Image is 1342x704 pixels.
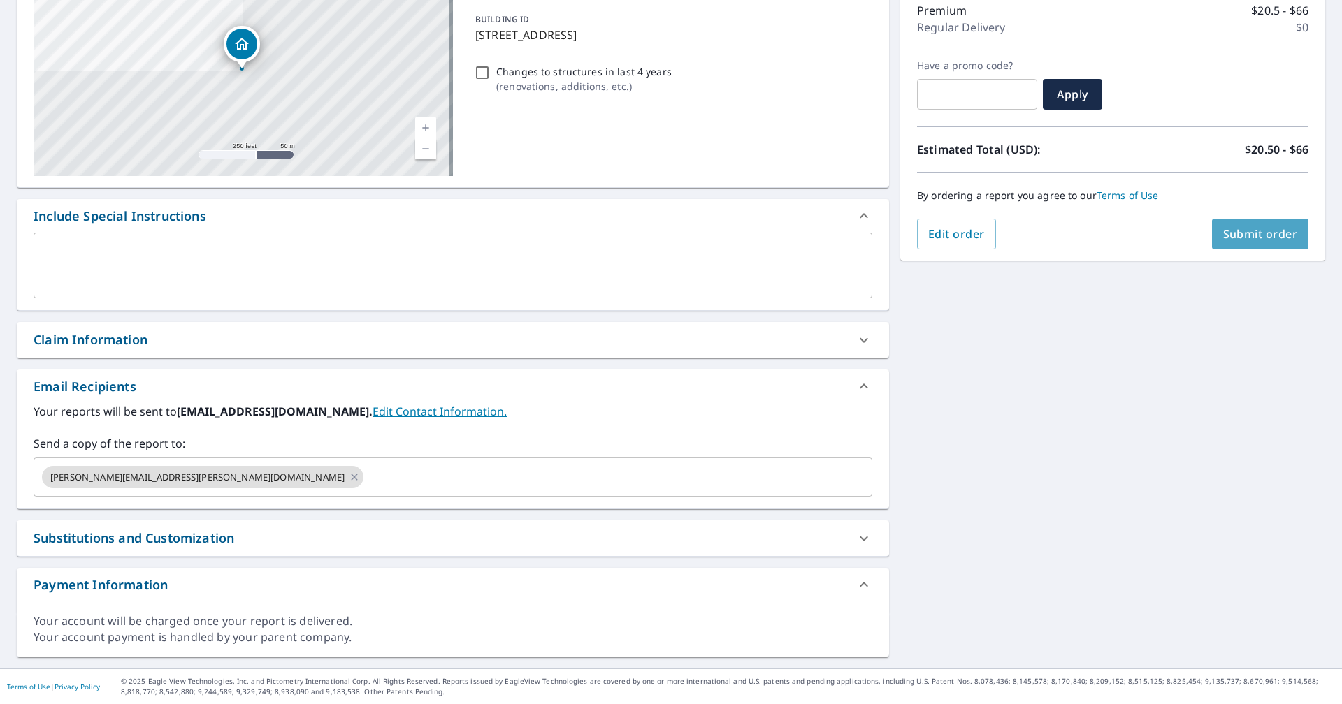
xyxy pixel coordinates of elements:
[42,466,363,488] div: [PERSON_NAME][EMAIL_ADDRESS][PERSON_NAME][DOMAIN_NAME]
[917,141,1113,158] p: Estimated Total (USD):
[224,26,260,69] div: Dropped pin, building 1, Residential property, 701 Stoney Crk W Nellysford, VA 22958
[917,59,1037,72] label: Have a promo code?
[42,471,353,484] span: [PERSON_NAME][EMAIL_ADDRESS][PERSON_NAME][DOMAIN_NAME]
[1054,87,1091,102] span: Apply
[34,575,168,594] div: Payment Information
[34,629,872,645] div: Your account payment is handled by your parent company.
[34,377,136,396] div: Email Recipients
[496,79,672,94] p: ( renovations, additions, etc. )
[917,2,967,19] p: Premium
[1043,79,1102,110] button: Apply
[373,404,507,419] a: EditContactInfo
[34,330,147,349] div: Claim Information
[1251,2,1308,19] p: $20.5 - $66
[34,613,872,629] div: Your account will be charged once your report is delivered.
[17,199,889,233] div: Include Special Instructions
[1212,219,1309,249] button: Submit order
[917,19,1005,36] p: Regular Delivery
[55,682,100,691] a: Privacy Policy
[17,322,889,358] div: Claim Information
[917,189,1308,202] p: By ordering a report you agree to our
[928,226,985,242] span: Edit order
[1296,19,1308,36] p: $0
[121,676,1335,697] p: © 2025 Eagle View Technologies, Inc. and Pictometry International Corp. All Rights Reserved. Repo...
[7,682,50,691] a: Terms of Use
[415,138,436,159] a: Current Level 17, Zoom Out
[34,207,206,226] div: Include Special Instructions
[17,568,889,601] div: Payment Information
[17,369,889,403] div: Email Recipients
[17,520,889,556] div: Substitutions and Customization
[1245,141,1308,158] p: $20.50 - $66
[496,64,672,79] p: Changes to structures in last 4 years
[34,435,872,452] label: Send a copy of the report to:
[917,219,996,249] button: Edit order
[475,27,867,43] p: [STREET_ADDRESS]
[34,403,872,420] label: Your reports will be sent to
[177,404,373,419] b: [EMAIL_ADDRESS][DOMAIN_NAME].
[1097,189,1159,202] a: Terms of Use
[415,117,436,138] a: Current Level 17, Zoom In
[34,529,234,548] div: Substitutions and Customization
[7,682,100,691] p: |
[1223,226,1298,242] span: Submit order
[475,13,529,25] p: BUILDING ID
